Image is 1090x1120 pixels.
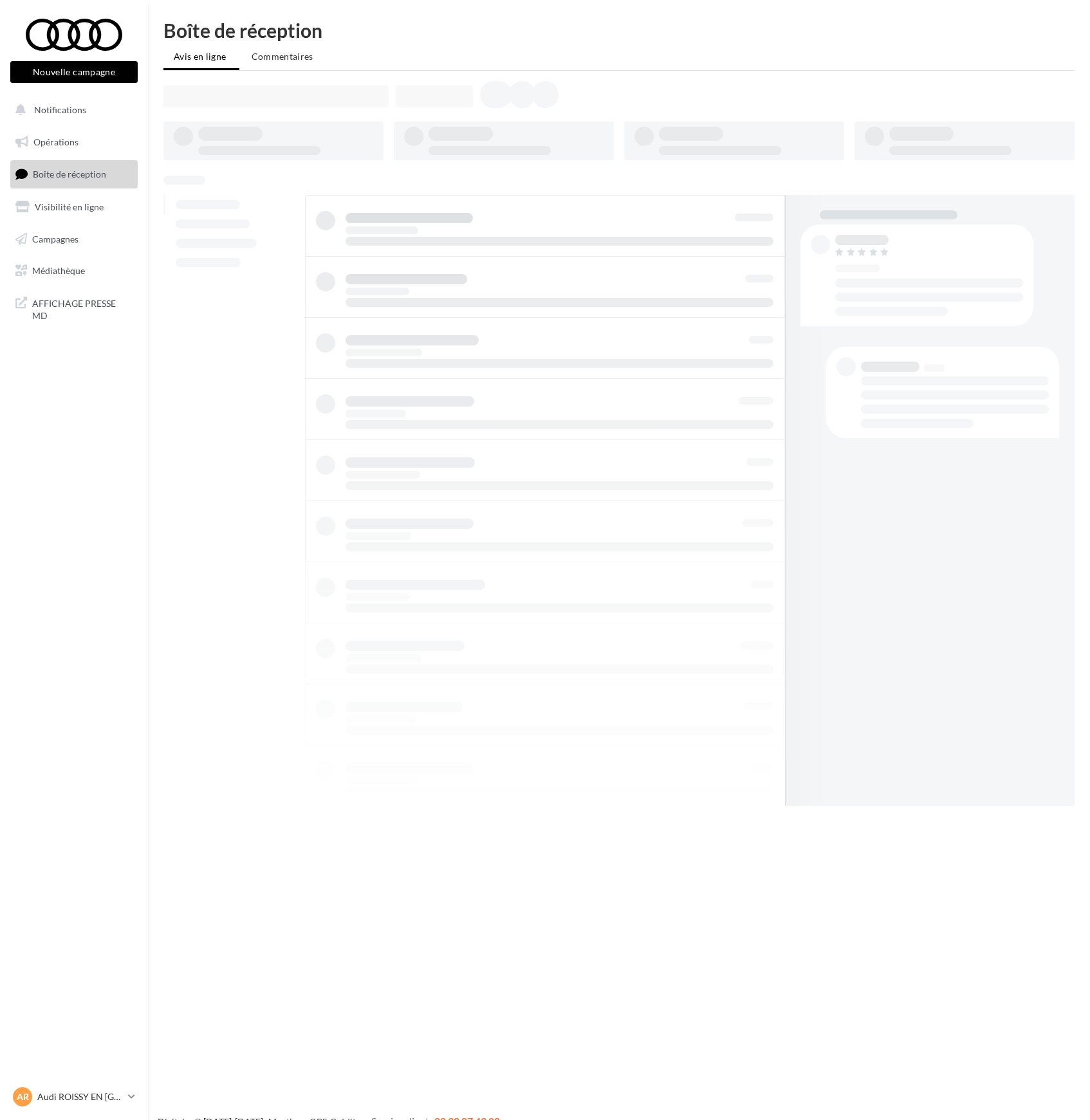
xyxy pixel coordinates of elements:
a: AFFICHAGE PRESSE MD [8,289,140,327]
a: Médiathèque [8,257,140,284]
p: Audi ROISSY EN [GEOGRAPHIC_DATA] [37,1090,123,1103]
span: Médiathèque [32,265,85,276]
span: Commentaires [252,51,313,62]
a: Visibilité en ligne [8,194,140,221]
div: Boîte de réception [163,21,1075,40]
a: Boîte de réception [8,160,140,188]
span: Visibilité en ligne [35,201,104,212]
a: Campagnes [8,226,140,253]
span: Opérations [33,136,79,147]
button: Notifications [8,96,135,124]
a: Opérations [8,129,140,156]
span: Campagnes [32,233,79,244]
span: Boîte de réception [33,169,106,179]
a: AR Audi ROISSY EN [GEOGRAPHIC_DATA] [10,1085,138,1109]
button: Nouvelle campagne [10,61,138,83]
span: AFFICHAGE PRESSE MD [32,295,133,322]
span: AR [17,1090,29,1103]
span: Notifications [34,104,86,115]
